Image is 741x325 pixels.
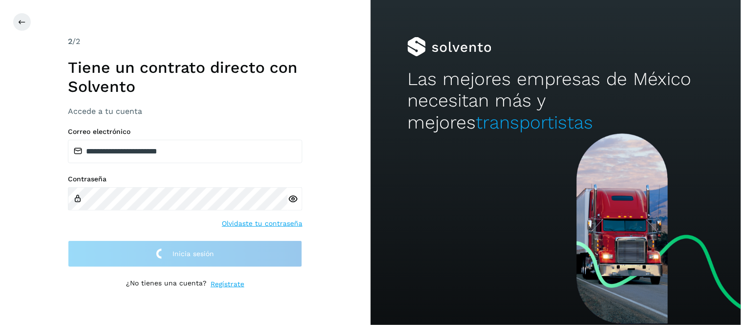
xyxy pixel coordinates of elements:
[68,128,302,136] label: Correo electrónico
[172,250,214,257] span: Inicia sesión
[476,112,593,133] span: transportistas
[222,218,302,229] a: Olvidaste tu contraseña
[68,58,302,96] h1: Tiene un contrato directo con Solvento
[68,175,302,183] label: Contraseña
[407,68,704,133] h2: Las mejores empresas de México necesitan más y mejores
[68,36,302,47] div: /2
[68,37,72,46] span: 2
[211,279,244,289] a: Regístrate
[68,240,302,267] button: Inicia sesión
[68,107,302,116] h3: Accede a tu cuenta
[126,279,207,289] p: ¿No tienes una cuenta?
